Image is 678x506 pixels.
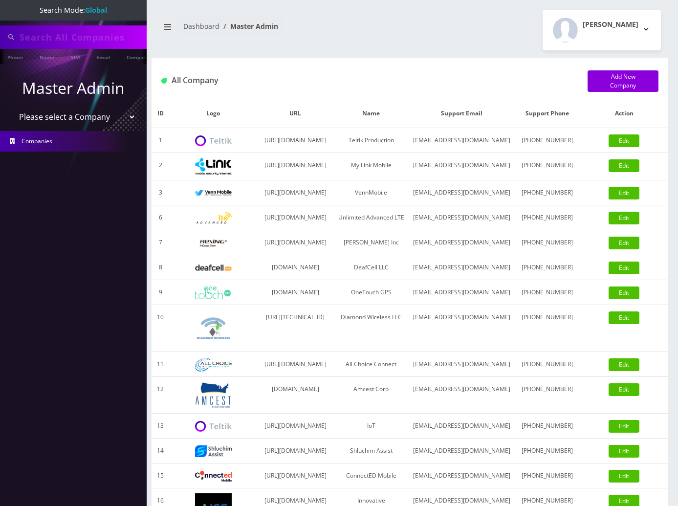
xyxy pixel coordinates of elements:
[580,99,668,128] th: Action
[257,128,334,153] td: [URL][DOMAIN_NAME]
[514,99,580,128] th: Support Phone
[514,414,580,439] td: [PHONE_NUMBER]
[514,463,580,488] td: [PHONE_NUMBER]
[257,352,334,377] td: [URL][DOMAIN_NAME]
[514,205,580,230] td: [PHONE_NUMBER]
[195,471,232,482] img: ConnectED Mobile
[609,262,639,274] a: Edit
[159,16,403,44] nav: breadcrumb
[152,463,169,488] td: 15
[161,76,573,85] h1: All Company
[409,377,514,414] td: [EMAIL_ADDRESS][DOMAIN_NAME]
[152,377,169,414] td: 12
[152,255,169,280] td: 8
[409,463,514,488] td: [EMAIL_ADDRESS][DOMAIN_NAME]
[40,5,107,15] span: Search Mode:
[609,420,639,433] a: Edit
[152,180,169,205] td: 3
[609,286,639,299] a: Edit
[122,49,154,64] a: Company
[409,255,514,280] td: [EMAIL_ADDRESS][DOMAIN_NAME]
[257,439,334,463] td: [URL][DOMAIN_NAME]
[334,439,409,463] td: Shluchim Assist
[152,128,169,153] td: 1
[91,49,115,64] a: Email
[609,212,639,224] a: Edit
[409,153,514,180] td: [EMAIL_ADDRESS][DOMAIN_NAME]
[22,137,52,145] span: Companies
[409,414,514,439] td: [EMAIL_ADDRESS][DOMAIN_NAME]
[514,352,580,377] td: [PHONE_NUMBER]
[195,190,232,197] img: VennMobile
[257,180,334,205] td: [URL][DOMAIN_NAME]
[195,135,232,147] img: Teltik Production
[609,159,639,172] a: Edit
[257,99,334,128] th: URL
[334,180,409,205] td: VennMobile
[609,358,639,371] a: Edit
[152,414,169,439] td: 13
[514,255,580,280] td: [PHONE_NUMBER]
[195,158,232,175] img: My Link Mobile
[334,280,409,305] td: OneTouch GPS
[334,230,409,255] td: [PERSON_NAME] Inc
[257,205,334,230] td: [URL][DOMAIN_NAME]
[161,78,167,84] img: All Company
[609,311,639,324] a: Edit
[195,445,232,457] img: Shluchim Assist
[514,128,580,153] td: [PHONE_NUMBER]
[195,212,232,224] img: Unlimited Advanced LTE
[514,439,580,463] td: [PHONE_NUMBER]
[334,414,409,439] td: IoT
[409,205,514,230] td: [EMAIL_ADDRESS][DOMAIN_NAME]
[543,10,661,50] button: [PERSON_NAME]
[195,239,232,248] img: Rexing Inc
[409,439,514,463] td: [EMAIL_ADDRESS][DOMAIN_NAME]
[334,305,409,352] td: Diamond Wireless LLC
[257,230,334,255] td: [URL][DOMAIN_NAME]
[195,286,232,299] img: OneTouch GPS
[334,205,409,230] td: Unlimited Advanced LTE
[2,49,28,64] a: Phone
[409,305,514,352] td: [EMAIL_ADDRESS][DOMAIN_NAME]
[152,205,169,230] td: 6
[334,352,409,377] td: All Choice Connect
[334,255,409,280] td: DeafCell LLC
[257,377,334,414] td: [DOMAIN_NAME]
[609,187,639,199] a: Edit
[152,352,169,377] td: 11
[152,439,169,463] td: 14
[257,255,334,280] td: [DOMAIN_NAME]
[334,99,409,128] th: Name
[195,310,232,347] img: Diamond Wireless LLC
[35,49,59,64] a: Name
[334,153,409,180] td: My Link Mobile
[195,421,232,432] img: IoT
[514,153,580,180] td: [PHONE_NUMBER]
[409,128,514,153] td: [EMAIL_ADDRESS][DOMAIN_NAME]
[334,377,409,414] td: Amcest Corp
[514,377,580,414] td: [PHONE_NUMBER]
[514,230,580,255] td: [PHONE_NUMBER]
[195,264,232,271] img: DeafCell LLC
[609,470,639,483] a: Edit
[409,280,514,305] td: [EMAIL_ADDRESS][DOMAIN_NAME]
[85,5,107,15] strong: Global
[257,153,334,180] td: [URL][DOMAIN_NAME]
[152,230,169,255] td: 7
[609,134,639,147] a: Edit
[257,463,334,488] td: [URL][DOMAIN_NAME]
[588,70,658,92] a: Add New Company
[334,128,409,153] td: Teltik Production
[152,305,169,352] td: 10
[20,28,144,46] input: Search All Companies
[257,305,334,352] td: [URL][TECHNICAL_ID]
[195,382,232,408] img: Amcest Corp
[609,445,639,458] a: Edit
[409,180,514,205] td: [EMAIL_ADDRESS][DOMAIN_NAME]
[152,153,169,180] td: 2
[257,414,334,439] td: [URL][DOMAIN_NAME]
[169,99,257,128] th: Logo
[152,280,169,305] td: 9
[409,99,514,128] th: Support Email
